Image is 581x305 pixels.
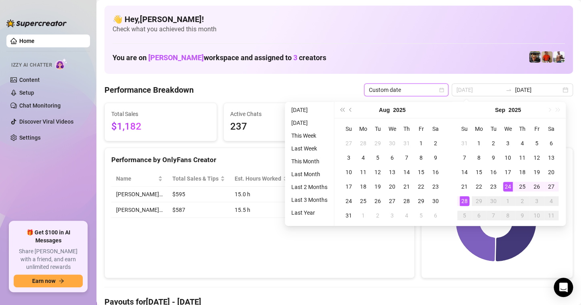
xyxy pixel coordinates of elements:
img: Nathan [529,51,540,63]
div: 6 [431,211,440,220]
td: 2025-08-21 [399,179,414,194]
td: 2025-08-23 [428,179,443,194]
td: 2025-08-01 [414,136,428,150]
button: Last year (Control + left) [338,102,346,118]
td: 2025-09-29 [472,194,486,208]
td: 2025-09-19 [530,165,544,179]
div: 27 [387,196,397,206]
div: 1 [474,138,484,148]
div: 10 [532,211,542,220]
td: 2025-09-26 [530,179,544,194]
div: 5 [460,211,469,220]
td: 2025-08-31 [457,136,472,150]
div: 29 [474,196,484,206]
td: 2025-10-11 [544,208,558,223]
span: swap-right [505,87,512,93]
td: 2025-08-22 [414,179,428,194]
li: [DATE] [288,105,331,115]
div: 4 [518,138,527,148]
div: 8 [416,153,426,163]
button: Choose a year [508,102,521,118]
div: 13 [546,153,556,163]
div: 16 [431,167,440,177]
td: 2025-08-29 [414,194,428,208]
td: 2025-09-16 [486,165,501,179]
div: 28 [358,138,368,148]
span: calendar [439,87,444,92]
div: 10 [503,153,513,163]
span: Name [116,174,156,183]
div: 22 [474,182,484,191]
td: 2025-09-03 [385,208,399,223]
div: 1 [503,196,513,206]
div: 30 [489,196,498,206]
td: 2025-09-02 [370,208,385,223]
li: [DATE] [288,118,331,128]
th: Name [111,171,168,187]
td: 15.5 h [230,202,293,218]
td: 2025-08-04 [356,150,370,165]
td: 2025-10-09 [515,208,530,223]
div: 2 [431,138,440,148]
div: 3 [503,138,513,148]
div: 15 [474,167,484,177]
td: 2025-09-30 [486,194,501,208]
th: Sa [428,122,443,136]
th: Sa [544,122,558,136]
td: 2025-08-02 [428,136,443,150]
td: 2025-07-30 [385,136,399,150]
li: Last Month [288,169,331,179]
td: $595 [168,187,230,202]
div: 31 [344,211,354,220]
li: Last Year [288,208,331,218]
div: 19 [532,167,542,177]
td: 2025-09-01 [356,208,370,223]
td: 2025-07-29 [370,136,385,150]
span: to [505,87,512,93]
td: [PERSON_NAME]… [111,202,168,218]
td: 15.0 h [230,187,293,202]
input: End date [515,85,561,94]
td: 2025-09-10 [501,150,515,165]
td: 2025-08-20 [385,179,399,194]
button: Choose a month [495,102,505,118]
th: Su [342,122,356,136]
th: We [501,122,515,136]
td: 2025-08-11 [356,165,370,179]
th: Mo [472,122,486,136]
th: Fr [414,122,428,136]
td: 2025-08-15 [414,165,428,179]
div: 10 [344,167,354,177]
a: Home [19,38,35,44]
td: 2025-08-14 [399,165,414,179]
div: 2 [489,138,498,148]
td: 2025-10-05 [457,208,472,223]
div: 27 [344,138,354,148]
td: 2025-08-27 [385,194,399,208]
li: This Month [288,157,331,166]
a: Setup [19,89,34,96]
li: Last Week [288,144,331,153]
td: 2025-10-03 [530,194,544,208]
div: 9 [489,153,498,163]
div: 1 [358,211,368,220]
span: 3 [293,53,297,62]
th: We [385,122,399,136]
td: 2025-08-08 [414,150,428,165]
div: 14 [402,167,411,177]
div: 6 [546,138,556,148]
div: 8 [474,153,484,163]
td: 2025-08-12 [370,165,385,179]
td: 2025-09-21 [457,179,472,194]
div: 16 [489,167,498,177]
td: 2025-10-07 [486,208,501,223]
div: 4 [402,211,411,220]
td: 2025-08-10 [342,165,356,179]
div: 3 [387,211,397,220]
td: 2025-08-03 [342,150,356,165]
li: Last 2 Months [288,182,331,192]
img: JUSTIN [553,51,565,63]
td: 2025-10-04 [544,194,558,208]
th: Su [457,122,472,136]
td: 2025-09-13 [544,150,558,165]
